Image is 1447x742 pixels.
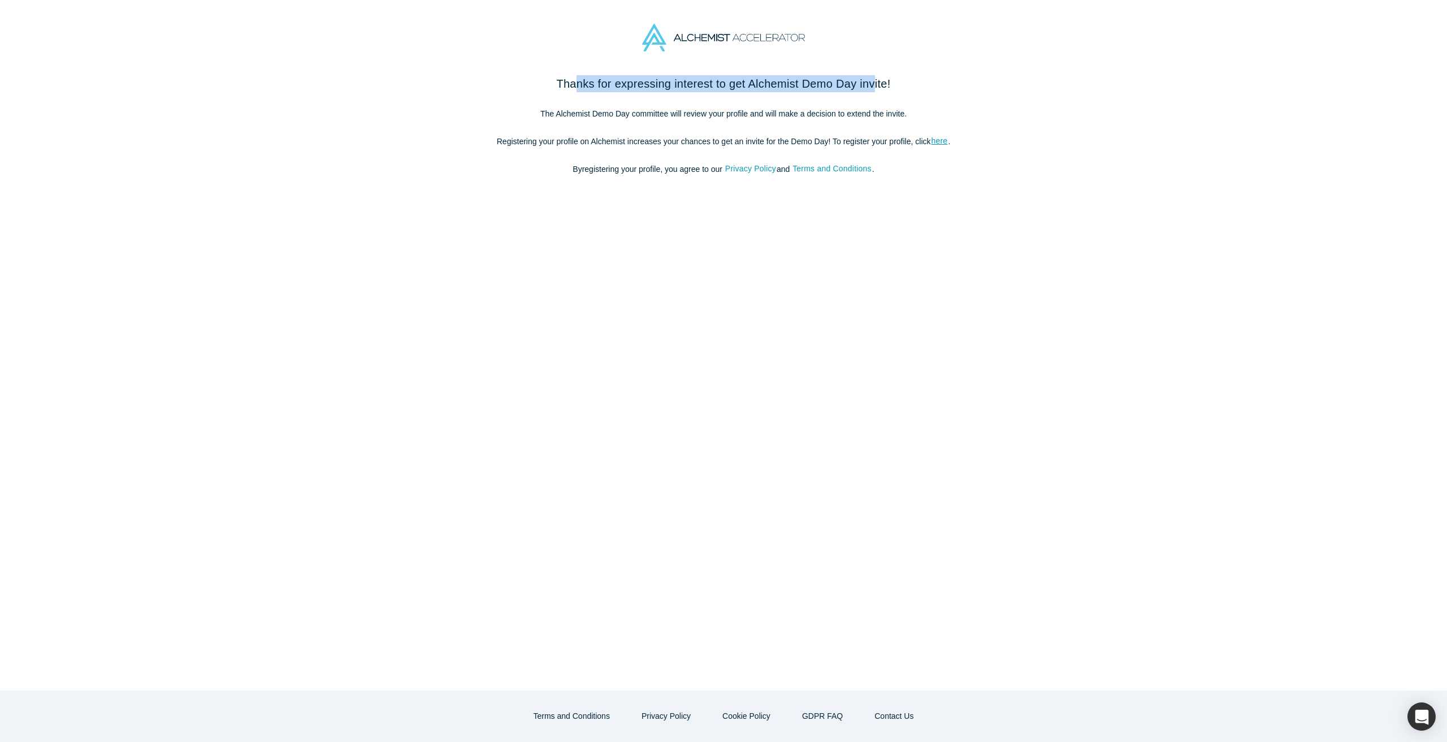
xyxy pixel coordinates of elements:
button: Terms and Conditions [522,706,622,726]
button: Terms and Conditions [792,162,872,175]
p: The Alchemist Demo Day committee will review your profile and will make a decision to extend the ... [486,108,961,120]
h2: Thanks for expressing interest to get Alchemist Demo Day invite! [486,75,961,92]
p: By registering your profile , you agree to our and . [486,163,961,175]
button: Privacy Policy [725,162,777,175]
a: here [931,135,948,148]
button: Privacy Policy [630,706,703,726]
p: Registering your profile on Alchemist increases your chances to get an invite for the Demo Day! T... [486,136,961,148]
a: GDPR FAQ [790,706,855,726]
button: Contact Us [863,706,925,726]
button: Cookie Policy [710,706,782,726]
img: Alchemist Accelerator Logo [642,24,805,51]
